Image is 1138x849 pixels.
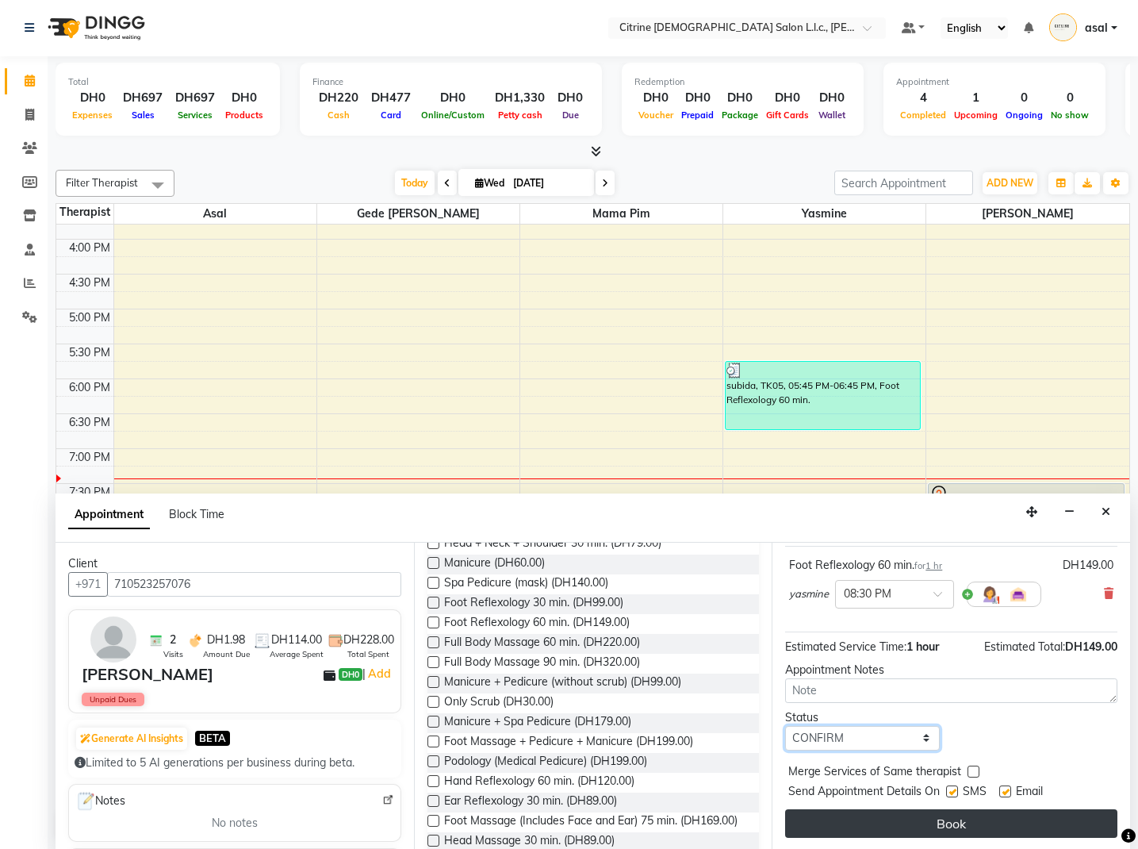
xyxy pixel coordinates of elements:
div: DH477 [365,89,417,107]
span: Voucher [634,109,677,121]
span: Spa Pedicure (mask) (DH140.00) [444,574,608,594]
div: Client [68,555,401,572]
div: DH0 [718,89,762,107]
span: Manicure + Spa Pedicure (DH179.00) [444,713,631,733]
span: Full Body Massage 60 min. (DH220.00) [444,634,640,654]
span: DH114.00 [271,632,322,648]
span: Filter Therapist [66,176,138,189]
button: Close [1094,500,1117,524]
span: Completed [896,109,950,121]
span: Upcoming [950,109,1002,121]
div: Total [68,75,267,89]
img: Interior.png [1009,585,1028,604]
span: asal [1085,20,1108,36]
div: Appointment Notes [785,662,1117,678]
button: Book [785,809,1117,838]
span: Hand Reflexology 60 min. (DH120.00) [444,773,634,793]
span: Products [221,109,267,121]
span: No show [1047,109,1093,121]
span: 1 hour [906,640,939,654]
span: No notes [212,815,258,832]
span: [PERSON_NAME] [926,204,1129,224]
span: yasmine [789,586,829,602]
a: Add [366,664,393,683]
span: Due [558,109,583,121]
input: 2025-09-03 [508,171,588,195]
div: 5:00 PM [66,309,113,326]
div: DH0 [762,89,813,107]
div: DH149.00 [1063,557,1113,574]
div: Limited to 5 AI generations per business during beta. [75,755,395,771]
span: Full Body Massage 90 min. (DH320.00) [444,654,640,674]
span: Mama Pim [520,204,722,224]
span: Foot Massage + Pedicure + Manicure (DH199.00) [444,733,693,753]
img: Hairdresser.png [980,585,999,604]
span: Ongoing [1002,109,1047,121]
span: Card [377,109,405,121]
span: Petty cash [494,109,546,121]
span: yasmine [723,204,925,224]
span: Foot Reflexology 60 min. (DH149.00) [444,614,630,634]
div: 4 [896,89,950,107]
span: 2 [170,632,176,648]
div: [PERSON_NAME] [82,663,213,686]
input: Search Appointment [834,171,973,195]
button: +971 [68,572,108,597]
span: Online/Custom [417,109,489,121]
span: Unpaid Dues [82,693,144,706]
div: 0 [1002,89,1047,107]
div: 7:30 PM [66,484,113,501]
div: DH1,330 [489,89,551,107]
span: Estimated Total: [984,640,1065,654]
img: logo [40,6,149,50]
span: DH1.98 [207,632,245,648]
div: [PERSON_NAME] new, TK04, 07:30 PM-08:00 PM, Facial [929,484,1123,517]
input: Search by Name/Mobile/Email/Code [107,572,401,597]
div: subida, TK05, 05:45 PM-06:45 PM, Foot Reflexology 60 min. [726,362,920,429]
span: Podology (Medical Pedicure) (DH199.00) [444,753,647,773]
div: DH0 [634,89,677,107]
div: DH0 [68,89,117,107]
span: Prepaid [677,109,718,121]
div: 4:30 PM [66,275,113,291]
div: 7:00 PM [66,449,113,466]
span: Visits [163,648,183,660]
div: DH0 [677,89,718,107]
span: Notes [75,791,125,812]
span: asal [114,204,316,224]
div: Status [785,709,939,726]
span: Email [1016,783,1043,803]
span: Manicure (DH60.00) [444,555,545,574]
small: for [914,560,942,571]
span: Total Spent [347,648,389,660]
img: asal [1049,13,1077,41]
div: Finance [312,75,589,89]
span: Ear Reflexology 30 min. (DH89.00) [444,793,617,813]
div: 6:00 PM [66,379,113,396]
div: 0 [1047,89,1093,107]
div: 4:00 PM [66,240,113,256]
span: Average Spent [270,648,324,660]
span: Today [395,171,435,195]
div: 6:30 PM [66,414,113,431]
span: Only Scrub (DH30.00) [444,693,554,713]
span: ADD NEW [987,177,1033,189]
span: Expenses [68,109,117,121]
div: DH697 [117,89,169,107]
div: DH0 [417,89,489,107]
span: Foot Massage (Includes Face and Ear) 75 min. (DH169.00) [444,813,738,832]
div: DH220 [312,89,365,107]
span: Gift Cards [762,109,813,121]
span: | [362,664,393,683]
span: Amount Due [203,648,250,660]
span: BETA [195,731,230,746]
span: Wallet [814,109,849,121]
span: Gede [PERSON_NAME] [317,204,519,224]
span: Package [718,109,762,121]
div: DH697 [169,89,221,107]
span: DH228.00 [343,632,394,648]
span: DH149.00 [1065,640,1117,654]
span: Send Appointment Details On [788,783,940,803]
span: Services [174,109,216,121]
img: avatar [90,617,136,663]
